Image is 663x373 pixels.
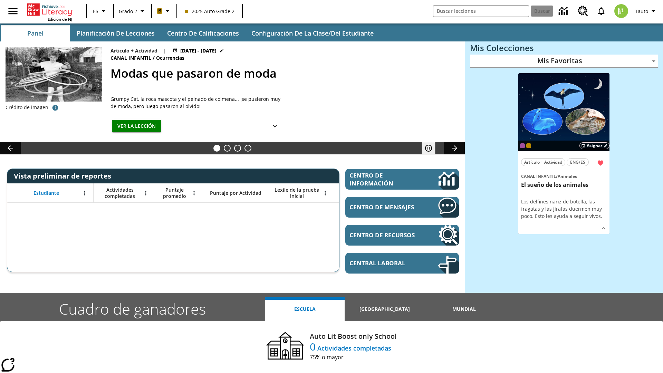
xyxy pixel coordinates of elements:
span: Puntaje por Actividad [210,190,261,196]
button: Diapositiva 4 Una idea, mucho trabajo [244,145,251,152]
div: Portada [27,2,72,22]
button: Boost El color de la clase es anaranjado claro. Cambiar el color de la clase. [154,5,174,17]
button: Artículo + Actividad [521,158,565,166]
a: Central laboral [345,253,459,274]
button: ENG/ES [567,158,589,166]
h4: Auto Lit Boost only School [310,331,397,342]
button: Panel [1,25,70,41]
span: Planificación de lecciones [77,29,155,37]
a: Centro de recursos, Se abrirá en una pestaña nueva. [574,2,592,20]
span: / [153,55,155,61]
div: Pausar [422,142,442,154]
span: ES [93,8,98,15]
span: ENG/ES [570,159,585,166]
p: Artículo + Actividad [110,47,157,54]
span: Centro de recursos [349,231,417,239]
h3: Mis Colecciones [470,43,658,53]
button: 19 jul - 30 jun Elegir fechas [171,47,225,54]
span: Ocurrencias [156,54,186,62]
span: Edición de NJ [48,17,72,22]
span: | [163,47,166,54]
span: Central laboral [349,259,417,267]
a: Centro de mensajes [345,197,459,218]
button: Diapositiva 3 ¿Cuál es la gran idea? [234,145,241,152]
span: Animales [558,173,577,179]
span: B [158,7,161,15]
a: Portada [27,3,72,17]
span: Tema: Canal Infantil/Animales [521,172,607,180]
p: 0 Actividades completadas 75% o mayor [310,342,397,361]
button: Perfil/Configuración [632,5,660,17]
span: [DATE] - [DATE] [180,47,217,54]
button: Ver más [268,120,282,133]
h3: El sueño de los animales [521,181,607,189]
span: Actividades completadas [316,344,391,352]
button: Centro de calificaciones [162,25,244,41]
span: Lexile de la prueba inicial [272,187,322,199]
a: Notificaciones [592,2,610,20]
span: 0 [310,339,316,354]
span: Centro de información [349,171,415,187]
button: Ver más [598,223,609,233]
span: Configuración de la clase/del estudiante [251,29,374,37]
button: Lenguaje: ES, Selecciona un idioma [89,5,111,17]
button: Planificación de lecciones [71,25,160,41]
button: [GEOGRAPHIC_DATA] [345,297,424,321]
div: Mis Favoritas [470,55,658,68]
span: 2025 Auto Grade 2 [185,8,234,15]
span: Grado 2 [119,8,137,15]
span: 75% o mayor [310,353,397,361]
button: Abrir menú [79,188,90,198]
a: Centro de información [345,169,459,190]
div: Los delfines nariz de botella, las fragatas y las jirafas duermen muy poco. Esto les ayuda a segu... [521,198,607,220]
span: Puntaje promedio [158,187,191,199]
button: Escoja un nuevo avatar [610,2,632,20]
p: Crédito de imagen [6,104,48,111]
span: Canal Infantil [521,173,556,179]
button: Diapositiva 2 ¿Los autos del futuro? [224,145,231,152]
div: OL 2025 Auto Grade 3 [520,143,525,148]
span: Actividades completadas [97,187,143,199]
button: Mundial [424,297,504,321]
div: lesson details [518,73,609,235]
button: Asignar Elegir fechas [579,142,609,149]
span: Artículo + Actividad [524,159,562,166]
button: Escuela [265,297,345,321]
button: Abrir menú [320,188,330,198]
a: Centro de recursos, Se abrirá en una pestaña nueva. [345,225,459,246]
span: Estudiante [33,190,59,196]
input: Buscar campo [433,6,529,17]
img: foto en blanco y negro de una chica haciendo girar unos hula-hulas en la década de 1950 [6,47,102,102]
button: Crédito de foto: PA Images/Alamy [48,102,62,114]
button: Carrusel de lecciones, seguir [444,142,465,154]
span: Centro de mensajes [349,203,417,211]
button: Configuración de la clase/del estudiante [246,25,379,41]
h2: Modas que pasaron de moda [110,65,457,82]
a: Centro de información [555,2,574,21]
button: Pausar [422,142,435,154]
button: Abrir menú [141,188,151,198]
button: Diapositiva 1 Modas que pasaron de moda [213,145,220,152]
button: Grado: Grado 2, Elige un grado [116,5,149,17]
button: Abrir menú [189,188,199,198]
span: Canal Infantil [110,54,153,62]
span: Centro de calificaciones [167,29,239,37]
span: Vista preliminar de reportes [14,171,115,181]
button: Remover de Favoritas [594,157,607,169]
button: Abrir el menú lateral [3,1,23,21]
span: Panel [27,29,44,37]
button: Ver la lección [112,120,161,133]
div: Grumpy Cat, la roca mascota y el peinado de colmena... ¡se pusieron muy de moda, pero luego pasar... [110,95,283,110]
div: New 2025 class [526,143,531,148]
span: / [556,173,558,179]
span: Tauto [635,8,648,15]
img: avatar image [614,4,628,18]
span: Asignar [587,143,602,149]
